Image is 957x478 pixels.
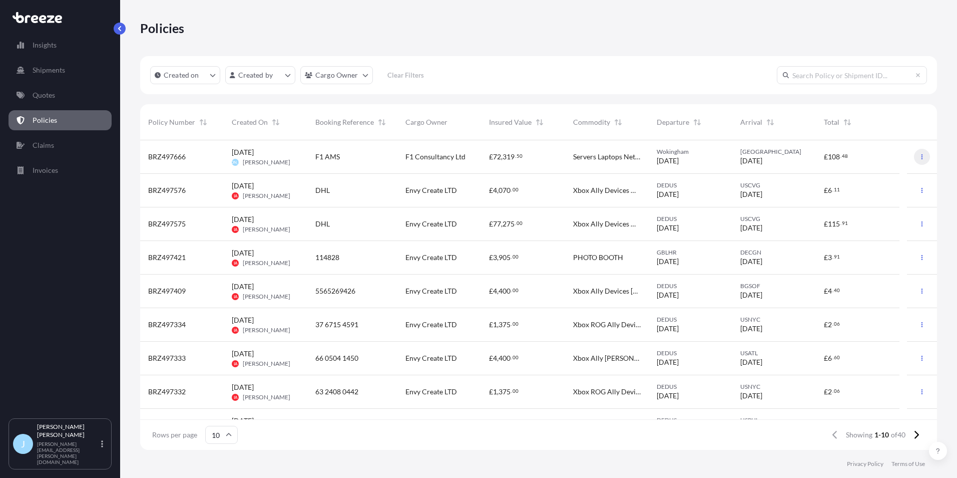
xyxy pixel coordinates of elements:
span: Commodity [573,117,610,127]
span: USCVG [740,181,808,189]
a: Policies [9,110,112,130]
span: . [511,389,512,393]
span: BRZ497333 [148,353,186,363]
span: [DATE] [740,189,762,199]
span: [DATE] [657,391,679,401]
span: of 40 [891,430,905,440]
span: £ [489,321,493,328]
button: Sort [534,116,546,128]
p: Insights [33,40,57,50]
span: 275 [503,220,515,227]
span: [DATE] [232,315,254,325]
span: 48 [842,154,848,158]
span: DHL [315,185,330,195]
span: [DATE] [232,248,254,258]
span: Total [824,117,839,127]
span: £ [824,321,828,328]
span: . [832,322,833,326]
span: [PERSON_NAME] [243,192,290,200]
span: 375 [499,321,511,328]
span: [PERSON_NAME] [243,393,290,401]
p: Claims [33,140,54,150]
button: Sort [612,116,624,128]
p: Privacy Policy [847,460,883,468]
span: Departure [657,117,689,127]
p: [PERSON_NAME][EMAIL_ADDRESS][PERSON_NAME][DOMAIN_NAME] [37,441,99,465]
span: USPHL [740,416,808,424]
span: [DATE] [232,349,254,359]
p: Shipments [33,65,65,75]
span: £ [489,254,493,261]
span: [DATE] [657,324,679,334]
span: . [840,221,841,225]
span: Envy Create LTD [405,353,457,363]
span: . [832,356,833,359]
span: 06 [834,322,840,326]
span: 00 [513,188,519,191]
p: Created by [238,70,273,80]
span: [PERSON_NAME] [243,326,290,334]
span: 00 [517,221,523,225]
span: £ [824,288,828,295]
span: DHL [315,219,330,229]
span: 11 [834,188,840,191]
span: . [832,289,833,292]
span: £ [489,288,493,295]
span: 3 [828,254,832,261]
span: £ [824,153,828,160]
span: £ [489,388,493,395]
span: 50 [517,154,523,158]
button: createdOn Filter options [150,66,220,84]
a: Invoices [9,160,112,180]
span: [PERSON_NAME] [243,259,290,267]
p: Invoices [33,165,58,175]
button: createdBy Filter options [225,66,295,84]
span: £ [824,220,828,227]
span: BGSOF [740,282,808,290]
span: . [511,289,512,292]
span: . [832,389,833,393]
span: BRZ497421 [148,253,186,263]
span: PHOTO BOOTH [573,253,623,263]
span: Booking Reference [315,117,374,127]
span: Showing [846,430,872,440]
span: , [497,388,499,395]
span: , [497,355,499,362]
span: . [511,188,512,191]
span: 4 [493,355,497,362]
span: BRZ497575 [148,219,186,229]
span: 91 [842,221,848,225]
button: Sort [270,116,282,128]
span: Created On [232,117,268,127]
span: DEDUS [657,215,724,223]
span: 1 [493,321,497,328]
span: [DATE] [740,357,762,367]
span: DEDUS [657,282,724,290]
input: Search Policy or Shipment ID... [777,66,927,84]
span: BRZ497334 [148,320,186,330]
span: F1 Consultancy Ltd [405,152,465,162]
span: 114828 [315,253,339,263]
p: Clear Filters [387,70,424,80]
span: [DATE] [740,391,762,401]
span: Xbox Ally [PERSON_NAME] [573,353,641,363]
span: [PERSON_NAME] [243,360,290,368]
span: [DATE] [232,282,254,292]
span: 00 [513,289,519,292]
button: Sort [764,116,776,128]
span: [PERSON_NAME] [243,225,290,233]
span: £ [489,220,493,227]
span: DEDUS [657,349,724,357]
span: £ [489,355,493,362]
span: BRZ497332 [148,387,186,397]
span: IA [234,325,237,335]
span: [DATE] [657,257,679,267]
span: , [497,288,499,295]
span: , [497,321,499,328]
p: Policies [33,115,57,125]
span: Xbox Ally Devices [PERSON_NAME] X 4 [573,286,641,296]
button: Sort [197,116,209,128]
a: Claims [9,135,112,155]
span: 00 [513,322,519,326]
span: 400 [499,288,511,295]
